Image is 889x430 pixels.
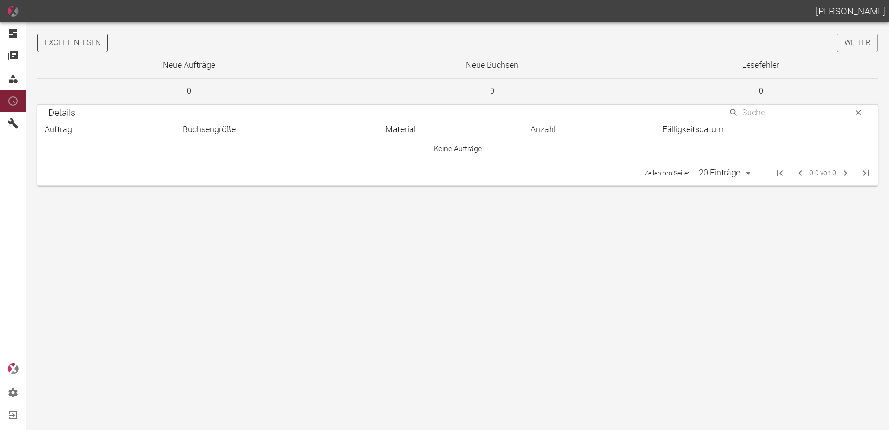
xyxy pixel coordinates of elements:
[769,162,791,184] span: Erste Seite
[809,168,836,178] span: 0-0 von 0
[697,167,743,179] div: 20 Einträge
[663,124,870,135] div: Fälligkeitsdatum
[791,164,809,182] span: Vorherige Seite
[183,124,371,135] div: Buchsengröße
[385,124,516,135] div: Material
[837,34,878,52] a: Weiter
[385,124,428,135] span: Material
[183,124,248,135] span: Buchsengröße
[729,108,738,117] svg: Suche
[531,124,568,135] span: Anzahl
[45,124,168,135] div: Auftrag
[816,4,885,19] h1: [PERSON_NAME]
[7,6,19,17] img: icon
[37,138,878,161] td: Keine Aufträge
[836,164,855,182] span: Nächste Seite
[37,34,108,52] button: Excel einlesen
[663,124,736,135] span: Fälligkeitsdatum
[48,105,75,120] h6: Details
[340,52,644,79] th: Neue Buchsen
[340,79,644,105] td: 0
[693,165,754,181] div: 20 Einträge
[37,52,340,79] th: Neue Aufträge
[531,124,648,135] div: Anzahl
[644,168,689,178] p: Zeilen pro Seite:
[45,124,84,135] span: Auftrag
[37,79,340,105] td: 0
[855,162,877,184] span: Letzte Seite
[644,52,878,79] th: Lesefehler
[644,79,878,105] td: 0
[742,105,846,121] input: Search
[7,363,19,374] img: logo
